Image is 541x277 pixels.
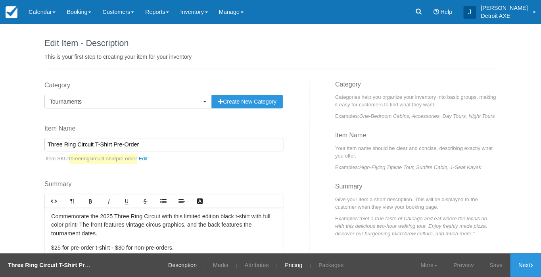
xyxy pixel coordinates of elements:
[211,95,283,108] button: Create New Category
[238,253,274,277] a: Attributes
[481,12,528,20] p: Detroit AXE
[69,154,151,164] a: threeringcircuitt-shirtpre-order
[335,183,497,196] h3: Summary
[44,138,283,151] input: Enter a new Item Name
[207,253,234,277] a: Media
[335,112,497,120] p: Examples:
[440,9,452,15] span: Help
[100,194,118,208] a: Italic
[412,253,445,277] a: More
[44,53,497,61] p: This is your first step to creating your item for your inventory
[44,154,283,164] p: Item SKU:
[8,262,105,268] strong: Three Ring Circuit T-Shirt Pre-Order
[335,144,497,160] p: Your item name should be clear and concise, describing exactly what you offer.
[136,194,154,208] a: Strikethrough
[335,93,497,108] p: Categories help you organize your inventory into basic groups, making it easy for customers to fi...
[6,6,17,18] img: checkfront-main-nav-mini-logo.png
[63,194,81,208] a: Format
[44,38,497,48] h1: Edit Item - Description
[162,253,203,277] a: Description
[51,244,276,252] p: $25 for pre-order t-shirt - $30 for non-pre-orders.
[335,164,497,171] p: Examples:
[51,212,276,238] p: Commemorate the 2025 Three Ring Circuit with this limited edition black t-shirt with full color p...
[118,194,136,208] a: Underline
[335,196,497,211] p: Give your item a short description. This will be displayed to the customer when they view your bo...
[191,194,209,208] a: Text Color
[50,98,201,106] span: Tournaments
[335,215,497,237] p: Examples:
[359,164,481,170] em: High-Flying Zipline Tour, Sunfire Cabin, 1-Seat Kayak
[44,81,283,90] label: Category
[335,132,497,144] h3: Item Name
[45,194,63,208] a: HTML
[44,95,211,108] button: Tournaments
[359,113,495,119] em: One-Bedroom Cabins, Accessories, Day Tours, Night Tours
[510,253,541,277] a: Next
[81,194,100,208] a: Bold
[463,6,476,19] div: J
[279,253,308,277] a: Pricing
[44,180,283,189] label: Summary
[154,194,173,208] a: Lists
[313,253,349,277] a: Packages
[481,4,528,12] p: [PERSON_NAME]
[44,124,283,133] label: Item Name
[433,9,439,15] i: Help
[482,253,510,277] a: Save
[445,253,481,277] a: Preview
[173,194,191,208] a: Align
[335,215,487,237] em: “Get a true taste of Chicago and eat where the locals do with this delicious two-hour walking tou...
[335,81,497,94] h3: Category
